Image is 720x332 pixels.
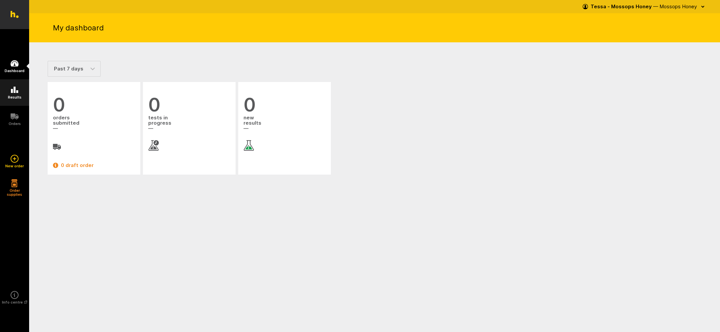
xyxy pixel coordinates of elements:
[2,300,27,304] h5: Info centre
[9,122,21,126] h5: Orders
[653,3,697,10] span: — Mossops Honey
[53,114,135,132] span: orders submitted
[53,95,135,151] a: 0 orderssubmitted
[5,164,24,168] h5: New order
[244,95,326,151] a: 0 newresults
[148,95,230,151] a: 0 tests inprogress
[5,69,24,73] h5: Dashboard
[148,95,230,114] span: 0
[244,95,326,114] span: 0
[53,161,135,169] a: 0 draft order
[591,3,652,10] strong: Tessa - Mossops Honey
[53,95,135,114] span: 0
[53,23,104,33] h1: My dashboard
[8,95,22,99] h5: Results
[244,114,326,132] span: new results
[5,188,24,196] h5: Order supplies
[148,114,230,132] span: tests in progress
[583,1,707,12] button: Tessa - Mossops Honey — Mossops Honey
